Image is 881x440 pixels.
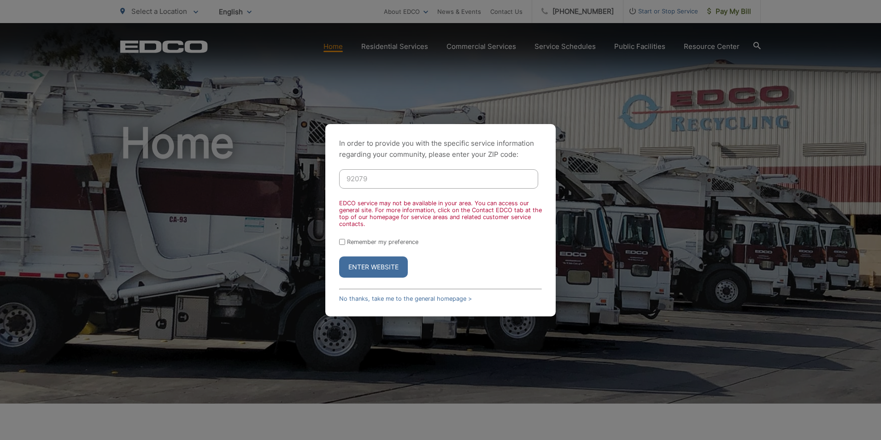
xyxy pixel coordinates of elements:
button: Enter Website [339,256,408,278]
input: Enter ZIP Code [339,169,538,189]
label: Remember my preference [347,238,418,245]
div: EDCO service may not be available in your area. You can access our general site. For more informa... [339,200,542,227]
a: No thanks, take me to the general homepage > [339,295,472,302]
p: In order to provide you with the specific service information regarding your community, please en... [339,138,542,160]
